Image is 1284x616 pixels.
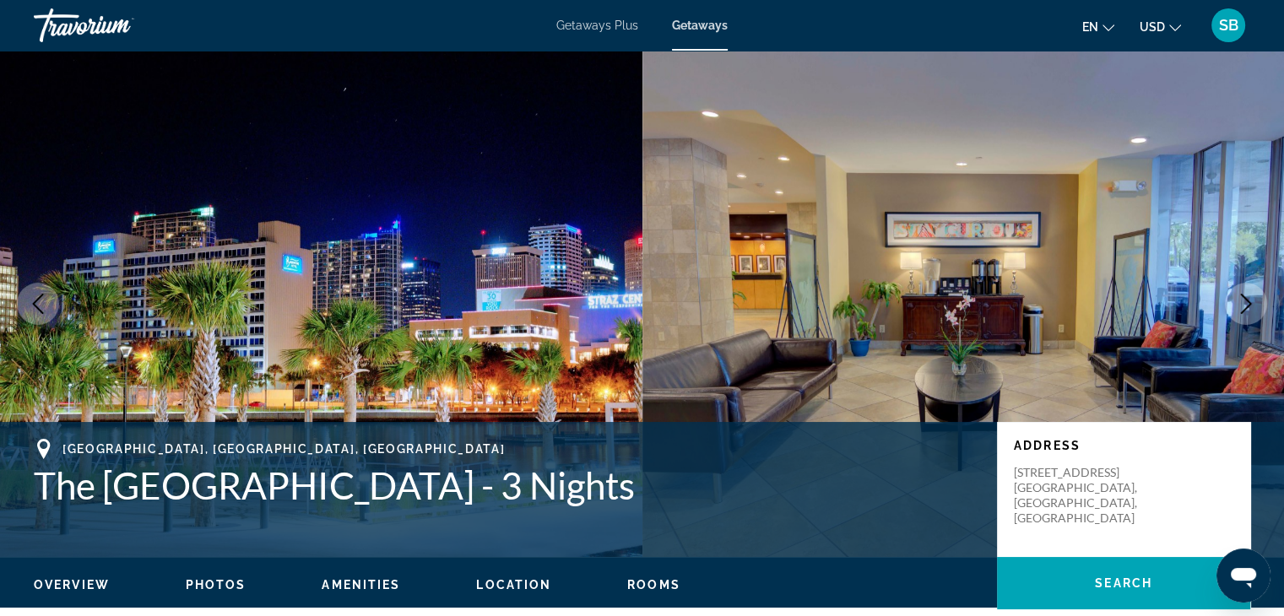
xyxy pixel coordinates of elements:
[1216,548,1270,602] iframe: Button to launch messaging window
[1219,17,1238,34] span: SB
[186,578,247,592] span: Photos
[17,283,59,325] button: Previous image
[34,578,110,592] span: Overview
[1014,439,1233,452] p: Address
[34,3,203,47] a: Travorium
[186,577,247,592] button: Photos
[1014,465,1149,526] p: [STREET_ADDRESS] [GEOGRAPHIC_DATA], [GEOGRAPHIC_DATA], [GEOGRAPHIC_DATA]
[1206,8,1250,43] button: User Menu
[1082,20,1098,34] span: en
[627,577,680,592] button: Rooms
[62,442,505,456] span: [GEOGRAPHIC_DATA], [GEOGRAPHIC_DATA], [GEOGRAPHIC_DATA]
[1225,283,1267,325] button: Next image
[1140,20,1165,34] span: USD
[1095,576,1152,590] span: Search
[476,577,551,592] button: Location
[1140,14,1181,39] button: Change currency
[34,463,980,507] h1: The [GEOGRAPHIC_DATA] - 3 Nights
[556,19,638,32] a: Getaways Plus
[34,577,110,592] button: Overview
[322,577,400,592] button: Amenities
[322,578,400,592] span: Amenities
[627,578,680,592] span: Rooms
[997,557,1250,609] button: Search
[1082,14,1114,39] button: Change language
[672,19,728,32] a: Getaways
[476,578,551,592] span: Location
